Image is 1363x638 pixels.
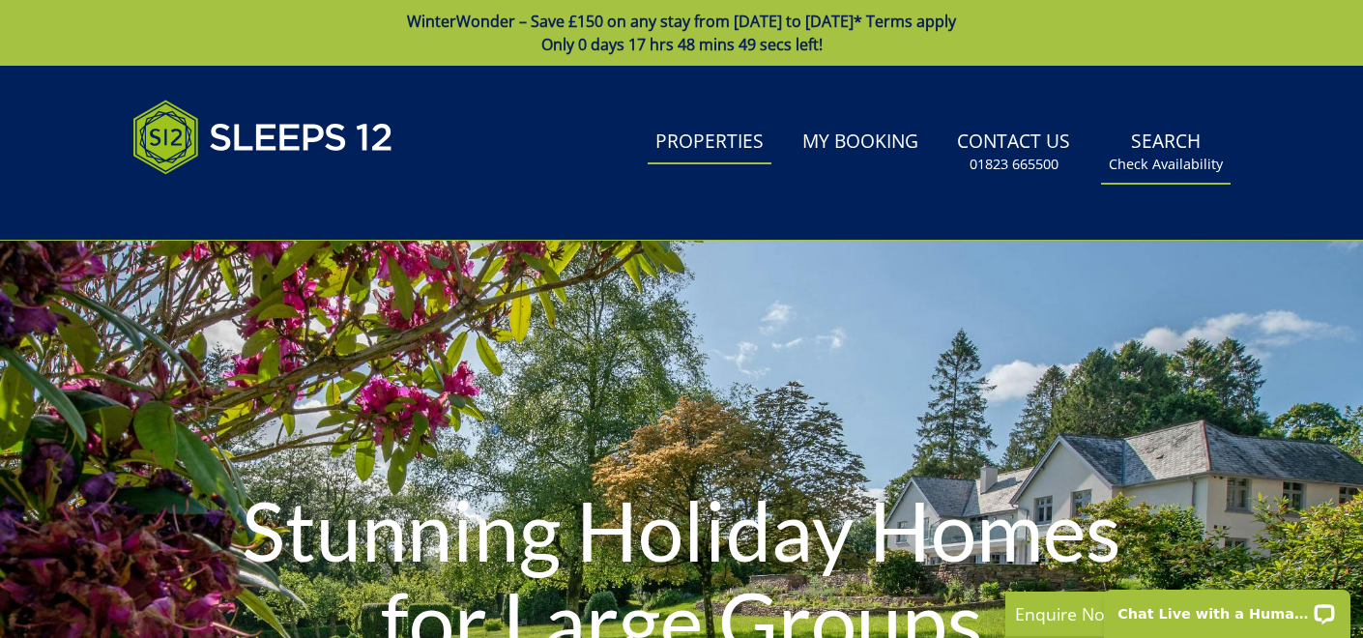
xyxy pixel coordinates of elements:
a: SearchCheck Availability [1101,121,1231,184]
a: Contact Us01823 665500 [949,121,1078,184]
small: Check Availability [1109,155,1223,174]
img: Sleeps 12 [132,89,393,186]
iframe: LiveChat chat widget [1091,577,1363,638]
small: 01823 665500 [970,155,1058,174]
a: Properties [648,121,771,164]
a: My Booking [795,121,926,164]
span: Only 0 days 17 hrs 48 mins 49 secs left! [541,34,823,55]
iframe: Customer reviews powered by Trustpilot [123,197,326,214]
p: Enquire Now [1015,601,1305,626]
